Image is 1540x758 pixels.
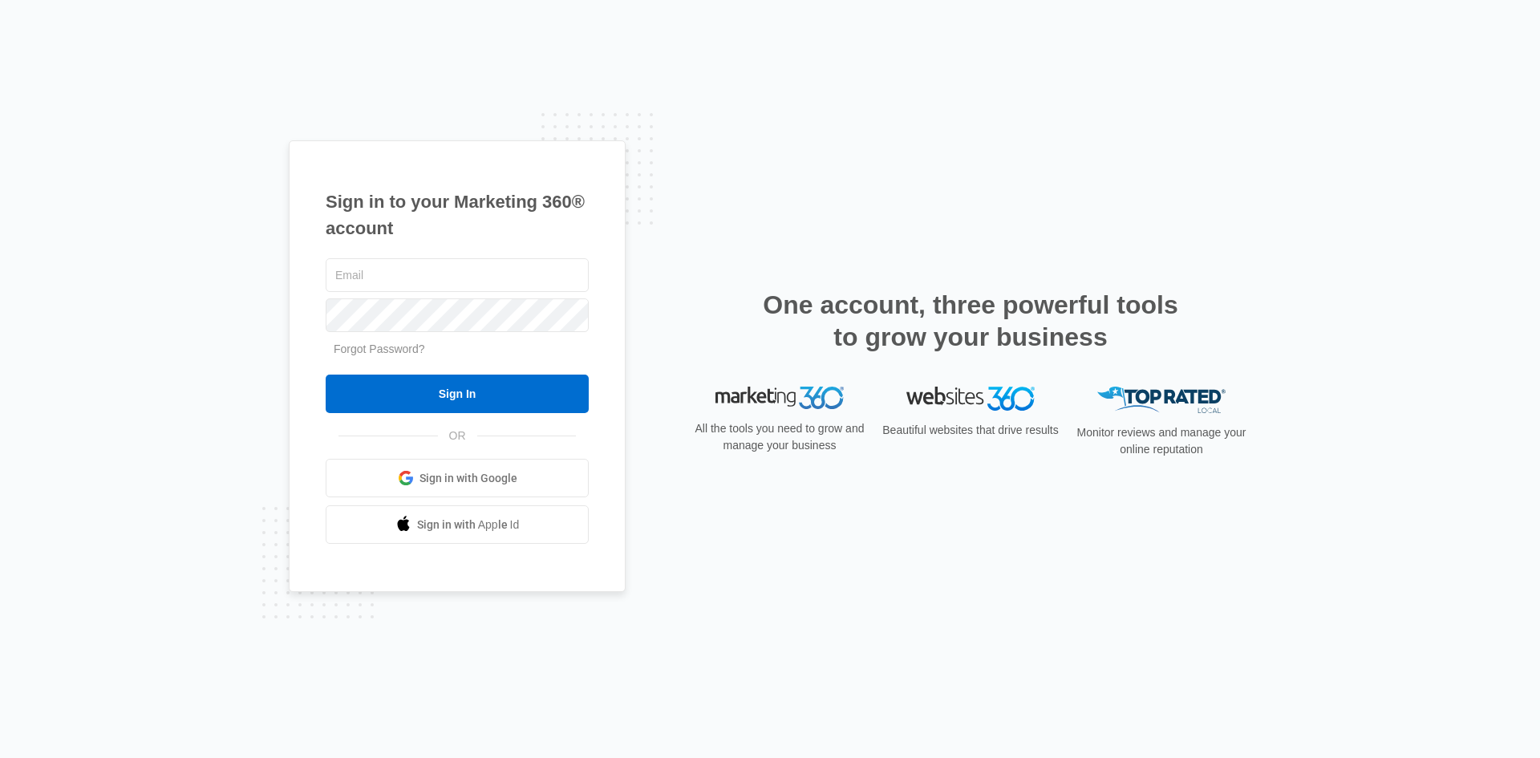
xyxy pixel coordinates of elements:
[326,375,589,413] input: Sign In
[438,428,477,444] span: OR
[715,387,844,409] img: Marketing 360
[326,459,589,497] a: Sign in with Google
[1097,387,1226,413] img: Top Rated Local
[419,470,517,487] span: Sign in with Google
[326,258,589,292] input: Email
[690,420,869,454] p: All the tools you need to grow and manage your business
[326,188,589,241] h1: Sign in to your Marketing 360® account
[1072,424,1251,458] p: Monitor reviews and manage your online reputation
[326,505,589,544] a: Sign in with Apple Id
[906,387,1035,410] img: Websites 360
[758,289,1183,353] h2: One account, three powerful tools to grow your business
[881,422,1060,439] p: Beautiful websites that drive results
[417,517,520,533] span: Sign in with Apple Id
[334,343,425,355] a: Forgot Password?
